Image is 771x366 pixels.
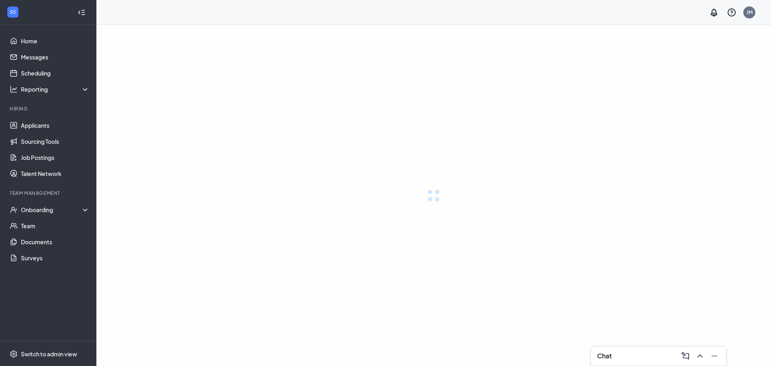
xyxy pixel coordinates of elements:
[10,105,88,112] div: Hiring
[10,190,88,196] div: Team Management
[681,351,690,361] svg: ComposeMessage
[21,166,90,182] a: Talent Network
[21,218,90,234] a: Team
[710,351,719,361] svg: Minimize
[21,206,90,214] div: Onboarding
[597,352,612,360] h3: Chat
[78,8,86,16] svg: Collapse
[21,33,90,49] a: Home
[21,49,90,65] a: Messages
[21,350,77,358] div: Switch to admin view
[709,8,719,17] svg: Notifications
[21,133,90,149] a: Sourcing Tools
[21,149,90,166] a: Job Postings
[10,206,18,214] svg: UserCheck
[10,350,18,358] svg: Settings
[21,117,90,133] a: Applicants
[21,234,90,250] a: Documents
[695,351,705,361] svg: ChevronUp
[678,350,691,362] button: ComposeMessage
[10,85,18,93] svg: Analysis
[21,85,90,93] div: Reporting
[693,350,706,362] button: ChevronUp
[9,8,17,16] svg: WorkstreamLogo
[707,350,720,362] button: Minimize
[21,250,90,266] a: Surveys
[727,8,736,17] svg: QuestionInfo
[747,9,753,16] div: JM
[21,65,90,81] a: Scheduling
